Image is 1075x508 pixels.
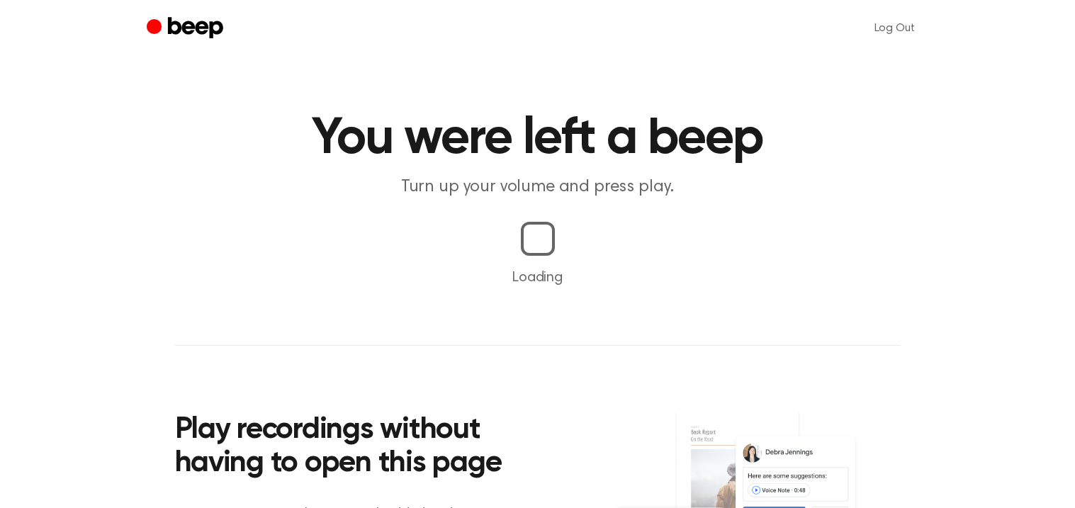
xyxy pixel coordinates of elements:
a: Beep [147,15,227,43]
h2: Play recordings without having to open this page [175,414,557,481]
a: Log Out [860,11,929,45]
p: Turn up your volume and press play. [266,176,810,199]
h1: You were left a beep [175,113,901,164]
p: Loading [17,267,1058,288]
